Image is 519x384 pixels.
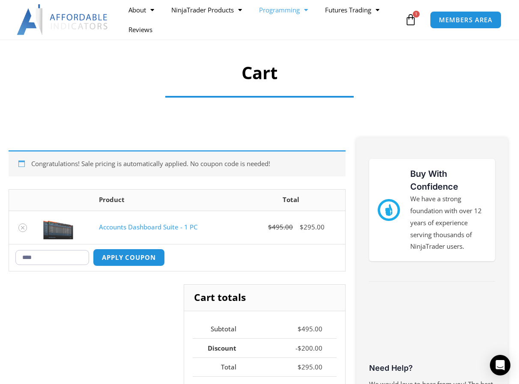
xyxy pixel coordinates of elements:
th: Total [193,357,250,377]
img: Screenshot 2024-08-26 155710eeeee | Affordable Indicators – NinjaTrader [43,215,73,239]
p: We have a strong foundation with over 12 years of experience serving thousands of NinjaTrader users. [410,193,486,253]
a: 1 [392,7,430,32]
div: Open Intercom Messenger [490,355,510,375]
th: Subtotal [193,320,250,339]
bdi: 200.00 [298,344,322,352]
iframe: Customer reviews powered by Trustpilot [369,297,495,361]
bdi: 495.00 [298,324,322,333]
th: Discount [193,338,250,357]
h2: Cart totals [184,285,345,311]
h3: Need Help? [369,363,495,373]
button: Apply coupon [93,249,165,266]
img: mark thumbs good 43913 | Affordable Indicators – NinjaTrader [378,199,400,221]
div: Congratulations! Sale pricing is automatically applied. No coupon code is needed! [9,150,346,176]
span: $ [298,344,301,352]
a: Remove Accounts Dashboard Suite - 1 PC from cart [18,223,27,232]
bdi: 295.00 [298,363,322,371]
span: - [295,344,298,352]
span: $ [298,363,301,371]
span: MEMBERS AREA [439,17,492,23]
span: $ [298,324,301,333]
img: LogoAI | Affordable Indicators – NinjaTrader [17,4,109,35]
span: 1 [413,11,420,18]
h3: Buy With Confidence [410,167,486,193]
bdi: 495.00 [268,223,293,231]
a: MEMBERS AREA [430,11,501,29]
a: Accounts Dashboard Suite - 1 PC [99,223,197,231]
th: Total [237,190,345,211]
th: Product [92,190,237,211]
span: $ [268,223,272,231]
bdi: 295.00 [300,223,325,231]
span: $ [300,223,304,231]
a: Reviews [120,20,161,39]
